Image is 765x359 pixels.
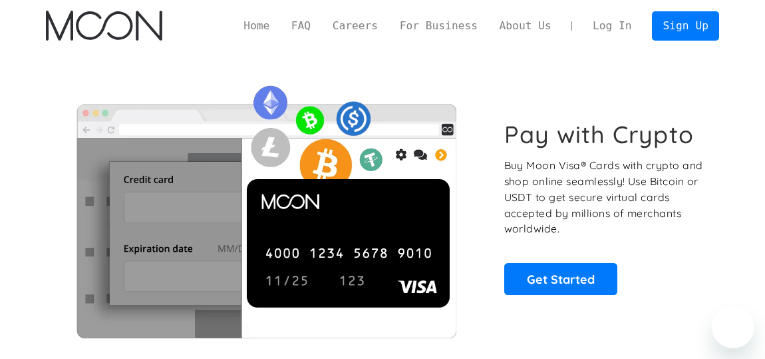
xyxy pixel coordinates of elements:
a: For Business [388,18,488,34]
img: Moon Cards let you spend your crypto anywhere Visa is accepted. [46,77,486,338]
p: Buy Moon Visa® Cards with crypto and shop online seamlessly! Use Bitcoin or USDT to get secure vi... [504,158,705,237]
a: About Us [488,18,562,34]
a: FAQ [281,18,322,34]
img: Moon Logo [46,11,162,41]
a: Sign Up [652,11,719,41]
h1: Pay with Crypto [504,120,694,149]
a: Home [233,18,281,34]
a: home [46,11,162,41]
a: Careers [321,18,388,34]
a: Log In [582,12,643,40]
a: Get Started [504,263,618,296]
iframe: Button to launch messaging window [712,306,754,348]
